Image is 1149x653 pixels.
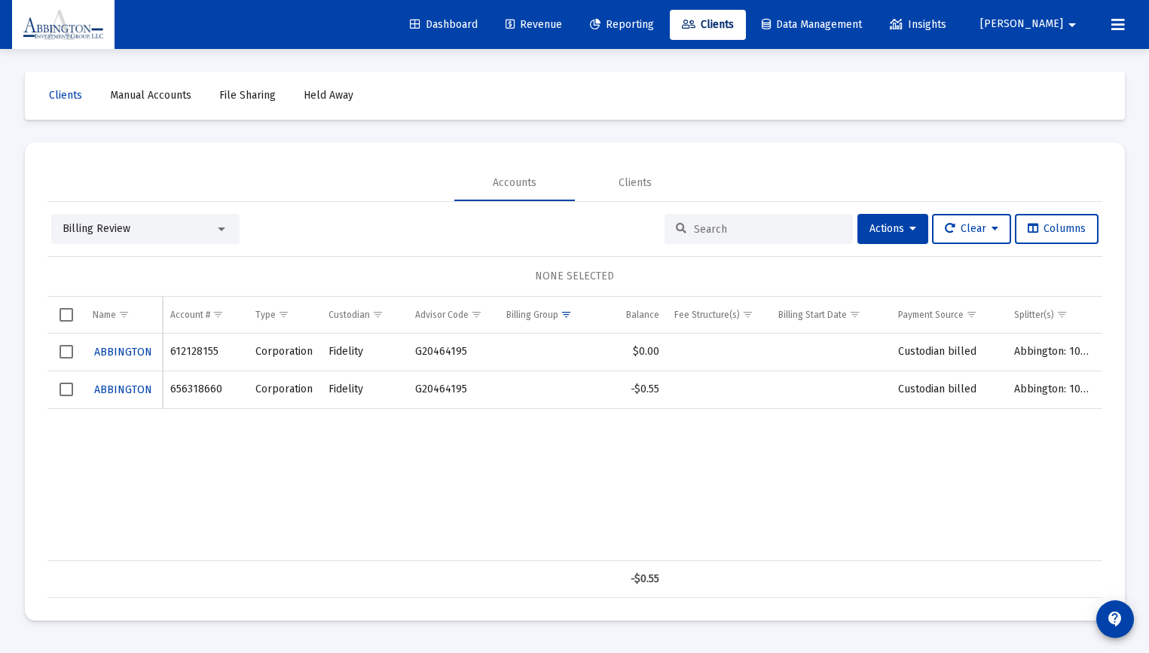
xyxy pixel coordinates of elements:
[163,371,248,408] td: 656318660
[93,379,154,401] button: ABBINGTON
[248,334,320,371] td: Corporation
[37,81,94,111] a: Clients
[619,175,652,191] div: Clients
[292,81,365,111] a: Held Away
[93,309,116,321] div: Name
[321,334,408,371] td: Fidelity
[60,269,1090,284] div: NONE SELECTED
[932,214,1011,244] button: Clear
[742,309,753,320] span: Show filter options for column 'Fee Structure(s)'
[60,383,73,396] div: Select row
[49,89,82,102] span: Clients
[1056,309,1068,320] span: Show filter options for column 'Splitter(s)'
[890,18,946,31] span: Insights
[94,383,152,396] span: ABBINGTON
[94,346,152,359] span: ABBINGTON
[962,9,1099,39] button: [PERSON_NAME]
[398,10,490,40] a: Dashboard
[329,309,370,321] div: Custodian
[857,214,928,244] button: Actions
[1007,297,1102,333] td: Column Splitter(s)
[321,297,408,333] td: Column Custodian
[499,297,600,333] td: Column Billing Group
[878,10,958,40] a: Insights
[561,309,572,320] span: Show filter options for column 'Billing Group'
[93,341,154,363] button: ABBINGTON
[600,297,667,333] td: Column Balance
[849,309,860,320] span: Show filter options for column 'Billing Start Date'
[674,309,740,321] div: Fee Structure(s)
[1063,10,1081,40] mat-icon: arrow_drop_down
[1106,610,1124,628] mat-icon: contact_support
[207,81,288,111] a: File Sharing
[494,10,574,40] a: Revenue
[869,222,916,235] span: Actions
[600,334,667,371] td: $0.00
[63,222,130,235] span: Billing Review
[600,371,667,408] td: -$0.55
[608,572,659,587] div: -$0.55
[278,309,289,320] span: Show filter options for column 'Type'
[694,223,842,236] input: Search
[506,18,562,31] span: Revenue
[891,297,1007,333] td: Column Payment Source
[248,371,320,408] td: Corporation
[219,89,276,102] span: File Sharing
[750,10,874,40] a: Data Management
[778,309,847,321] div: Billing Start Date
[1007,371,1102,408] td: Abbington: 100.0
[85,297,163,333] td: Column Name
[212,309,224,320] span: Show filter options for column 'Account #'
[980,18,1063,31] span: [PERSON_NAME]
[1015,214,1099,244] button: Columns
[304,89,353,102] span: Held Away
[248,297,320,333] td: Column Type
[966,309,977,320] span: Show filter options for column 'Payment Source'
[506,309,558,321] div: Billing Group
[1028,222,1086,235] span: Columns
[408,297,499,333] td: Column Advisor Code
[667,297,771,333] td: Column Fee Structure(s)
[471,309,482,320] span: Show filter options for column 'Advisor Code'
[626,309,659,321] div: Balance
[60,345,73,359] div: Select row
[415,309,469,321] div: Advisor Code
[493,175,536,191] div: Accounts
[110,89,191,102] span: Manual Accounts
[321,371,408,408] td: Fidelity
[255,309,276,321] div: Type
[372,309,384,320] span: Show filter options for column 'Custodian'
[408,334,499,371] td: G20464195
[898,382,999,397] div: Custodian billed
[23,10,103,40] img: Dashboard
[408,371,499,408] td: G20464195
[578,10,666,40] a: Reporting
[1014,309,1054,321] div: Splitter(s)
[771,297,891,333] td: Column Billing Start Date
[410,18,478,31] span: Dashboard
[1007,334,1102,371] td: Abbington: 100.0
[170,309,210,321] div: Account #
[898,344,999,359] div: Custodian billed
[670,10,746,40] a: Clients
[163,297,248,333] td: Column Account #
[60,308,73,322] div: Select all
[945,222,998,235] span: Clear
[163,334,248,371] td: 612128155
[590,18,654,31] span: Reporting
[47,297,1102,598] div: Data grid
[118,309,130,320] span: Show filter options for column 'Name'
[682,18,734,31] span: Clients
[898,309,964,321] div: Payment Source
[762,18,862,31] span: Data Management
[98,81,203,111] a: Manual Accounts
